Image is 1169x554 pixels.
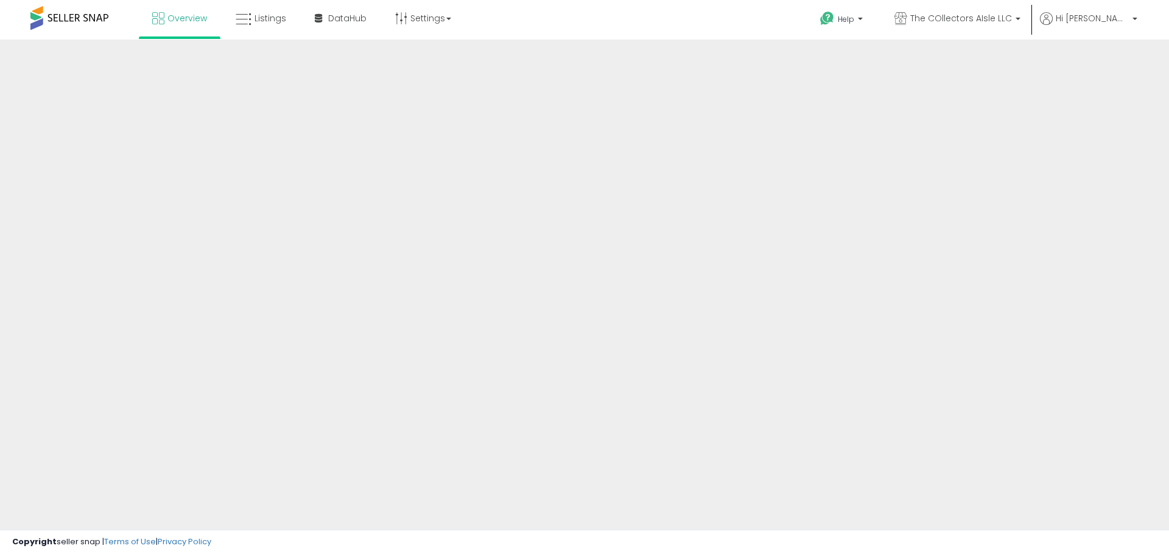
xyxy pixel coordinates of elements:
[255,12,286,24] span: Listings
[328,12,367,24] span: DataHub
[810,2,875,40] a: Help
[1056,12,1129,24] span: Hi [PERSON_NAME]
[12,536,57,547] strong: Copyright
[167,12,207,24] span: Overview
[820,11,835,26] i: Get Help
[838,14,854,24] span: Help
[12,536,211,548] div: seller snap | |
[158,536,211,547] a: Privacy Policy
[1040,12,1137,40] a: Hi [PERSON_NAME]
[910,12,1012,24] span: The COllectors AIsle LLC
[104,536,156,547] a: Terms of Use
